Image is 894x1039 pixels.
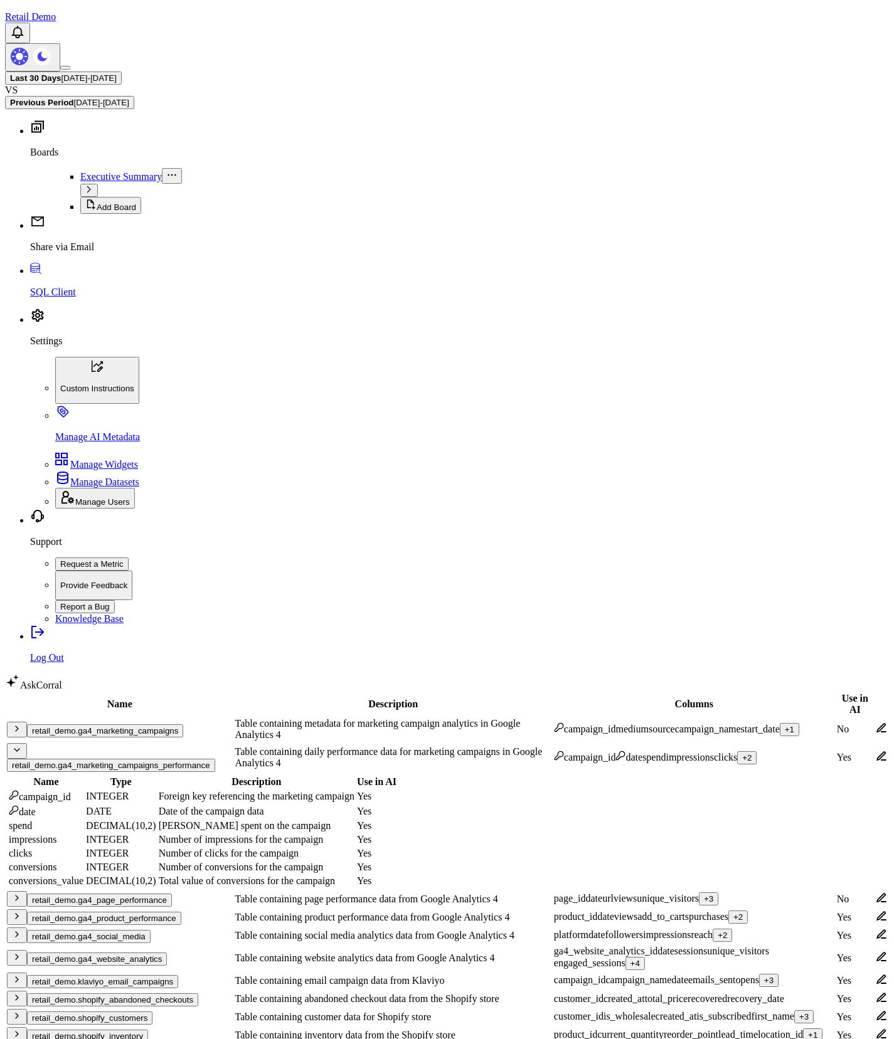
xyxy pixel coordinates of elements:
[794,1010,814,1023] button: +3
[9,862,83,873] div: conversions
[837,894,873,905] div: No
[158,820,355,832] td: [PERSON_NAME] spent on the campaign
[675,724,741,735] div: campaign_name
[86,875,156,887] div: DECIMAL(10,2)
[602,893,614,904] div: url
[55,431,889,443] p: Manage AI Metadata
[733,912,743,922] div: + 2
[55,557,129,571] button: Request a Metric
[764,976,774,985] div: + 3
[158,861,355,873] td: Number of conversions for the campaign
[588,929,605,941] div: date
[837,752,873,763] div: Yes
[55,410,889,443] a: Manage AI Metadata
[70,459,138,470] span: Manage Widgets
[10,73,61,83] b: Last 30 Days
[30,652,889,663] p: Log Out
[666,752,713,763] div: impressions
[597,911,614,922] div: date
[158,776,355,788] th: Description
[158,789,355,803] td: Foreign key referencing the marketing campaign
[235,692,552,716] th: Description
[27,993,198,1006] button: retail_demo.shopify_abandoned_checkouts
[55,357,139,404] button: Custom Instructions
[86,848,156,859] div: INTEGER
[9,848,83,859] div: clicks
[615,751,642,763] div: date
[235,945,552,971] td: Table containing website analytics data from Google Analytics 4
[645,993,688,1005] div: total_price
[637,911,689,922] div: add_to_carts
[691,929,713,941] div: reach
[30,265,889,298] a: SQL Client
[689,911,728,922] div: purchases
[9,805,83,818] div: date
[357,834,396,845] div: Yes
[27,724,183,737] button: retail_demo.ga4_marketing_campaigns
[30,147,889,158] p: Boards
[60,384,134,393] p: Custom Instructions
[707,946,769,957] div: unique_visitors
[554,929,588,941] div: platform
[785,725,794,734] div: + 1
[649,724,675,735] div: source
[605,974,671,986] div: campaign_name
[357,862,396,873] div: Yes
[615,724,648,735] div: medium
[836,692,874,716] th: Use in AI
[55,613,124,624] a: Knowledge Base
[10,98,73,107] b: Previous Period
[631,959,640,968] div: + 4
[688,974,736,986] div: emails_sent
[741,724,780,735] div: start_date
[5,71,122,85] button: Last 30 Days[DATE]-[DATE]
[9,820,83,831] div: spend
[5,85,889,96] div: VS
[586,893,603,904] div: date
[55,459,138,470] a: Manage Widgets
[80,171,162,182] a: Executive Summary
[7,759,215,772] button: retail_demo.ga4_marketing_campaigns_performance
[554,957,625,969] div: engaged_sessions
[728,910,748,924] button: +2
[837,952,873,964] div: Yes
[837,930,873,941] div: Yes
[696,1011,751,1022] div: is_subscribed
[737,751,757,764] button: +2
[5,11,56,22] a: Retail Demo
[356,776,397,788] th: Use in AI
[86,834,156,845] div: INTEGER
[751,1011,794,1022] div: first_name
[699,892,718,905] button: +3
[75,497,130,507] span: Manage Users
[235,909,552,926] td: Table containing product performance data from Google Analytics 4
[9,875,83,887] div: conversions_value
[27,912,181,925] button: retail_demo.ga4_product_performance
[642,752,666,763] div: spend
[357,806,396,817] div: Yes
[55,600,115,613] button: Report a Bug
[554,1011,604,1022] div: customer_id
[614,911,637,922] div: views
[60,581,127,590] p: Provide Feedback
[604,1011,656,1022] div: is_wholesale
[27,930,151,943] button: retail_demo.ga4_social_media
[657,946,674,957] div: date
[637,893,699,904] div: unique_visitors
[8,776,84,788] th: Name
[357,820,396,831] div: Yes
[27,894,172,907] button: retail_demo.ga4_page_performance
[554,751,616,763] div: campaign_id
[86,791,156,802] div: INTEGER
[554,993,604,1005] div: customer_id
[30,335,889,347] p: Settings
[80,197,141,214] button: Add Board
[357,848,396,859] div: Yes
[554,946,657,957] div: ga4_website_analytics_id
[73,98,129,107] span: [DATE] - [DATE]
[837,993,873,1005] div: Yes
[656,1011,697,1022] div: created_at
[688,993,727,1005] div: recovered
[235,890,552,907] td: Table containing page performance data from Google Analytics 4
